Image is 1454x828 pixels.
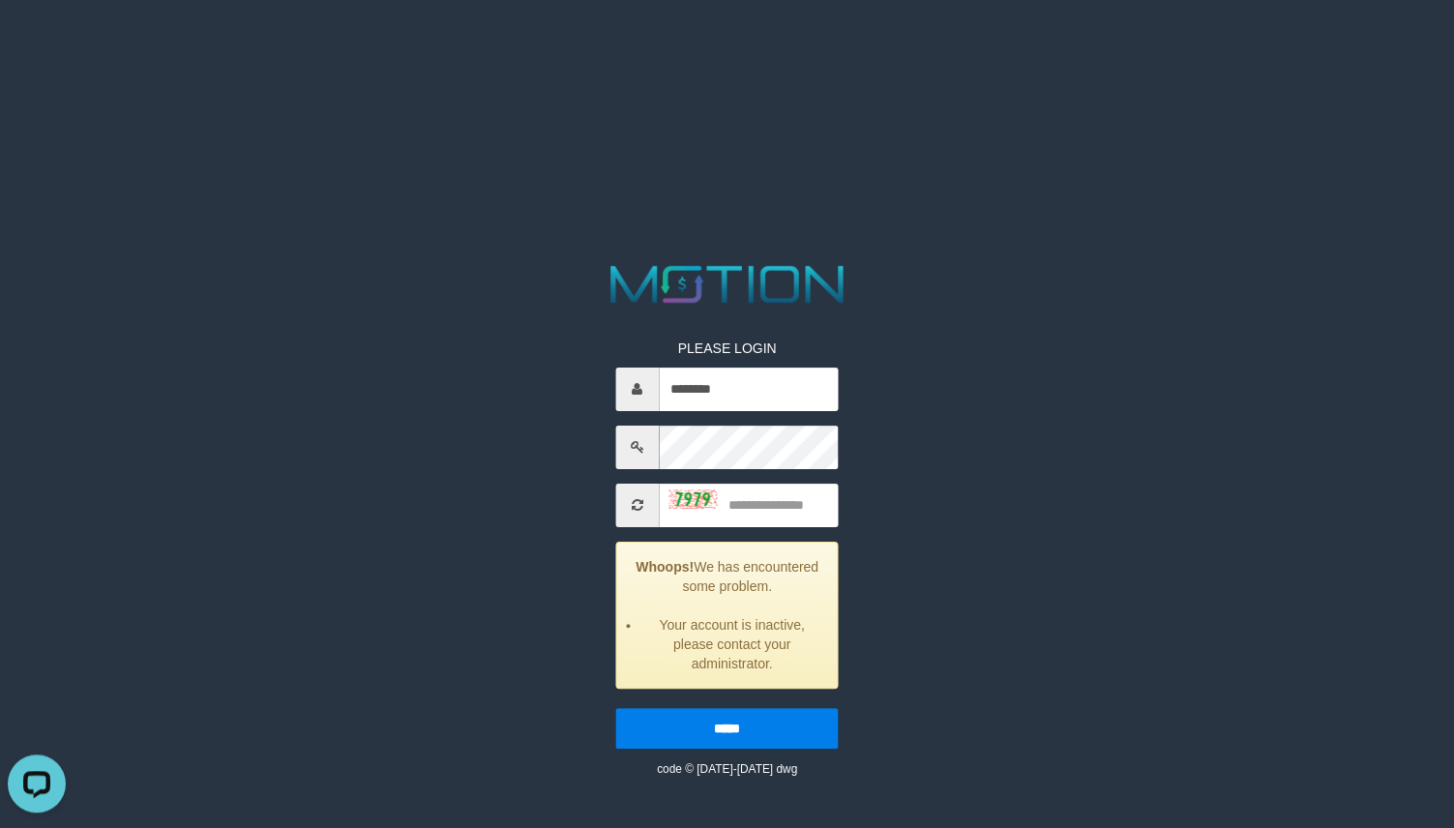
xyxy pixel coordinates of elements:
button: Open LiveChat chat widget [8,8,66,66]
p: PLEASE LOGIN [615,339,838,358]
img: captcha [668,489,717,509]
li: Your account is inactive, please contact your administrator. [640,615,822,673]
img: MOTION_logo.png [600,259,854,310]
div: We has encountered some problem. [615,542,838,689]
strong: Whoops! [636,559,694,575]
small: code © [DATE]-[DATE] dwg [657,762,797,776]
